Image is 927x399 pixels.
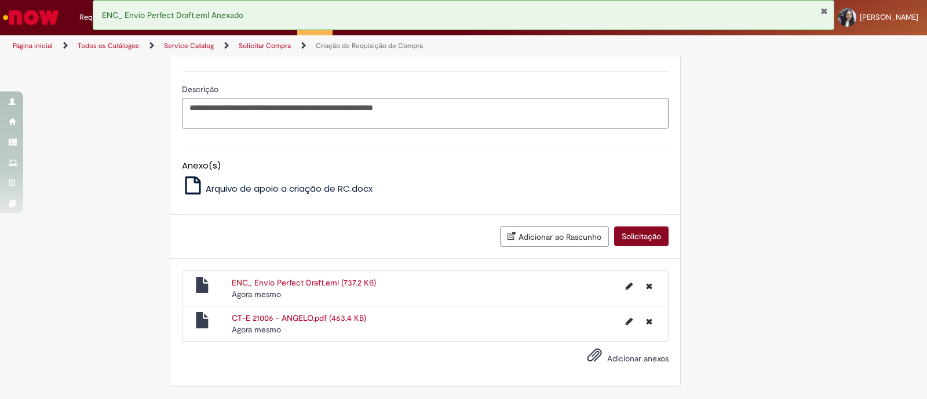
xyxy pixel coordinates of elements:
[232,324,281,335] time: 28/08/2025 10:15:07
[232,289,281,299] time: 28/08/2025 10:15:23
[206,182,373,195] span: Arquivo de apoio a criação de RC.docx
[13,41,53,50] a: Página inicial
[860,12,918,22] span: [PERSON_NAME]
[232,277,376,288] a: ENC_ Envio Perfect Draft.eml (737.2 KB)
[619,312,640,331] button: Editar nome de arquivo CT-E 21006 - ANGELO.pdf
[607,353,669,364] span: Adicionar anexos
[102,10,243,20] span: ENC_ Envio Perfect Draft.eml Anexado
[9,35,610,57] ul: Trilhas de página
[164,41,214,50] a: Service Catalog
[232,289,281,299] span: Agora mesmo
[182,182,373,195] a: Arquivo de apoio a criação de RC.docx
[79,12,120,23] span: Requisições
[78,41,139,50] a: Todos os Catálogos
[1,6,61,29] img: ServiceNow
[182,98,669,129] textarea: Descrição
[239,41,291,50] a: Solicitar Compra
[232,313,366,323] a: CT-E 21006 - ANGELO.pdf (463.4 KB)
[316,41,423,50] a: Criação de Requisição de Compra
[639,277,659,295] button: Excluir ENC_ Envio Perfect Draft.eml
[639,312,659,331] button: Excluir CT-E 21006 - ANGELO.pdf
[820,6,828,16] button: Fechar Notificação
[614,226,669,246] button: Solicitação
[232,324,281,335] span: Agora mesmo
[619,277,640,295] button: Editar nome de arquivo ENC_ Envio Perfect Draft.eml
[182,84,221,94] span: Descrição
[584,345,605,371] button: Adicionar anexos
[182,161,669,171] h5: Anexo(s)
[500,226,609,247] button: Adicionar ao Rascunho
